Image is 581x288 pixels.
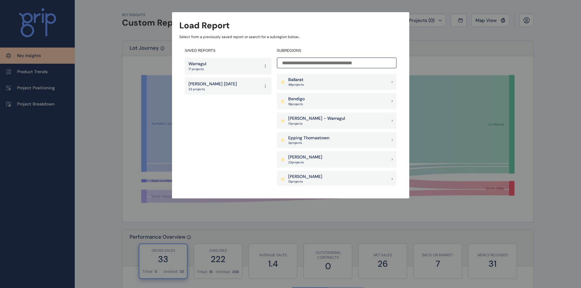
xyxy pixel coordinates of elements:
p: [PERSON_NAME] [288,174,322,180]
p: [PERSON_NAME] - Warragul [288,116,345,122]
p: 3 project s [288,141,329,145]
p: Select from a previously saved report or search for a subregion below... [179,34,402,40]
p: Epping Thomastown [288,135,329,141]
p: 13 project s [288,180,322,184]
p: 23 projects [188,87,237,91]
h4: SAVED REPORTS [185,48,271,53]
p: 48 project s [288,83,304,87]
p: [PERSON_NAME] [DATE] [188,81,237,87]
p: 17 projects [188,67,206,71]
p: 17 project s [288,122,345,126]
p: 19 project s [288,102,305,106]
h3: Load Report [179,20,230,31]
p: Bendigo [288,96,305,102]
h4: SUBREGIONS [277,48,396,53]
p: 23 project s [288,160,322,165]
p: [PERSON_NAME] [288,154,322,160]
p: Warragul [188,61,206,67]
p: Ballarat [288,77,304,83]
